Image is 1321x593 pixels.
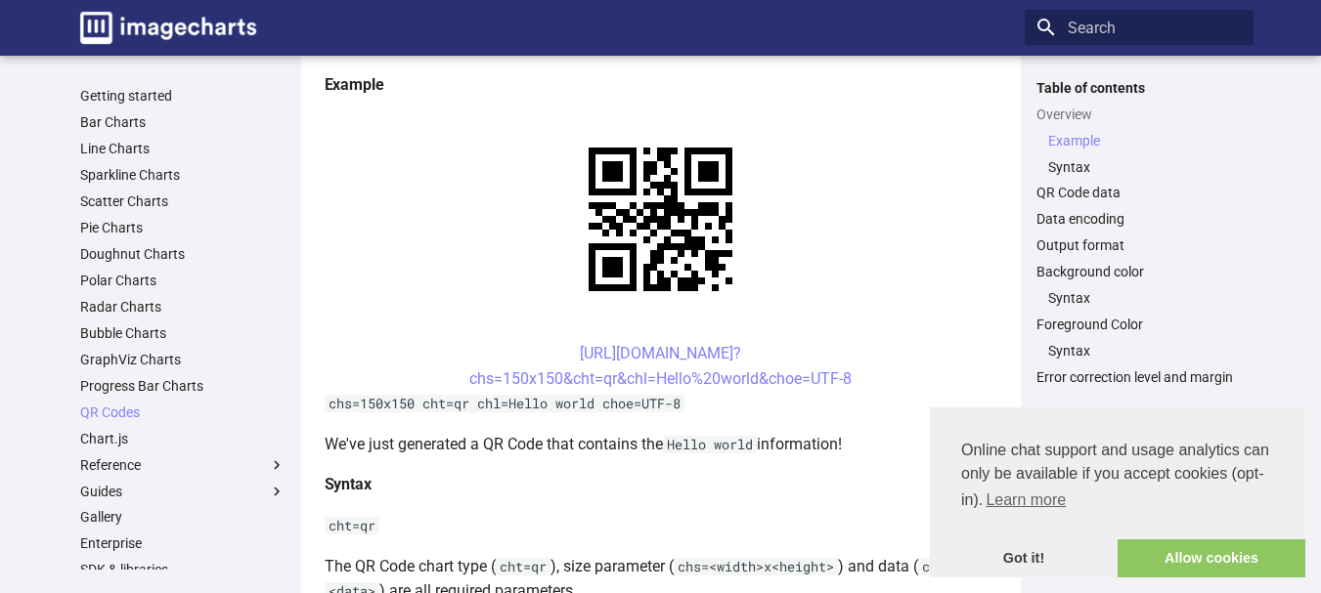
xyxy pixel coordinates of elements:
a: Example [1048,132,1242,149]
a: Sparkline Charts [80,166,286,184]
a: dismiss cookie message [930,539,1118,578]
img: logo [80,12,256,44]
a: Doughnut Charts [80,245,286,263]
a: Syntax [1048,158,1242,176]
nav: Background color [1036,289,1242,307]
a: Syntax [1048,289,1242,307]
a: learn more about cookies [983,486,1069,515]
a: Data encoding [1036,210,1242,228]
img: chart [554,113,767,325]
a: Overview [1036,106,1242,123]
a: Progress Bar Charts [80,377,286,395]
a: Chart.js [80,430,286,447]
nav: Overview [1036,132,1242,176]
a: GraphViz Charts [80,351,286,368]
a: Getting started [80,87,286,105]
a: Bubble Charts [80,324,286,342]
a: Polar Charts [80,272,286,289]
label: Reference [80,456,286,474]
input: Search [1025,10,1254,45]
a: Background color [1036,263,1242,280]
nav: Table of contents [1025,79,1254,387]
a: Scatter Charts [80,192,286,210]
a: Foreground Color [1036,316,1242,333]
p: We've just generated a QR Code that contains the information! [325,432,997,457]
code: chs=150x150 cht=qr chl=Hello world choe=UTF-8 [325,395,684,412]
span: Online chat support and usage analytics can only be available if you accept cookies (opt-in). [961,439,1274,515]
a: Pie Charts [80,219,286,236]
a: allow cookies [1118,539,1305,578]
a: Enterprise [80,534,286,552]
a: Line Charts [80,140,286,157]
label: Guides [80,483,286,500]
a: Bar Charts [80,113,286,131]
a: Radar Charts [80,298,286,316]
a: QR Code data [1036,184,1242,201]
a: Output format [1036,236,1242,254]
a: Image-Charts documentation [72,4,264,52]
code: cht=qr [325,517,379,534]
a: [URL][DOMAIN_NAME]?chs=150x150&cht=qr&chl=Hello%20world&choe=UTF-8 [469,344,852,388]
code: cht=qr [496,558,550,575]
nav: Foreground Color [1036,342,1242,360]
div: cookieconsent [930,407,1305,577]
a: SDK & libraries [80,561,286,578]
h4: Example [325,72,997,98]
a: QR Codes [80,403,286,421]
a: Syntax [1048,342,1242,360]
code: Hello world [663,436,757,453]
code: chs=<width>x<height> [674,558,838,575]
label: Table of contents [1025,79,1254,97]
a: Error correction level and margin [1036,368,1242,386]
a: Gallery [80,508,286,526]
h4: Syntax [325,472,997,497]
